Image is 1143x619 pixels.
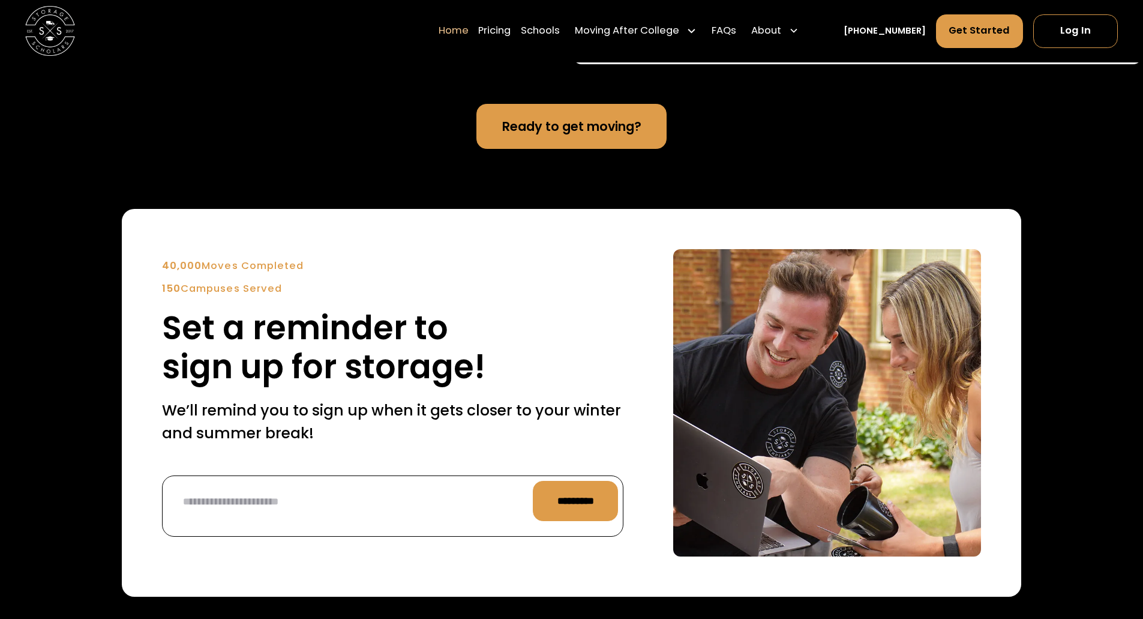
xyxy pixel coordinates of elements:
[570,14,702,49] div: Moving After College
[712,14,736,49] a: FAQs
[746,14,804,49] div: About
[162,309,623,387] h2: Set a reminder to sign up for storage!
[1033,14,1118,48] a: Log In
[673,249,981,557] img: Sign up for a text reminder.
[478,14,511,49] a: Pricing
[439,14,469,49] a: Home
[575,24,679,39] div: Moving After College
[162,476,623,537] form: Reminder Form
[162,259,623,274] div: Moves Completed
[936,14,1024,48] a: Get Started
[844,25,926,38] a: [PHONE_NUMBER]
[162,399,623,444] p: We’ll remind you to sign up when it gets closer to your winter and summer break!
[162,259,202,273] strong: 40,000
[751,24,781,39] div: About
[521,14,560,49] a: Schools
[162,282,623,297] div: Campuses Served
[162,282,181,295] strong: 150
[476,104,667,149] a: Ready to get moving?
[25,6,75,56] img: Storage Scholars main logo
